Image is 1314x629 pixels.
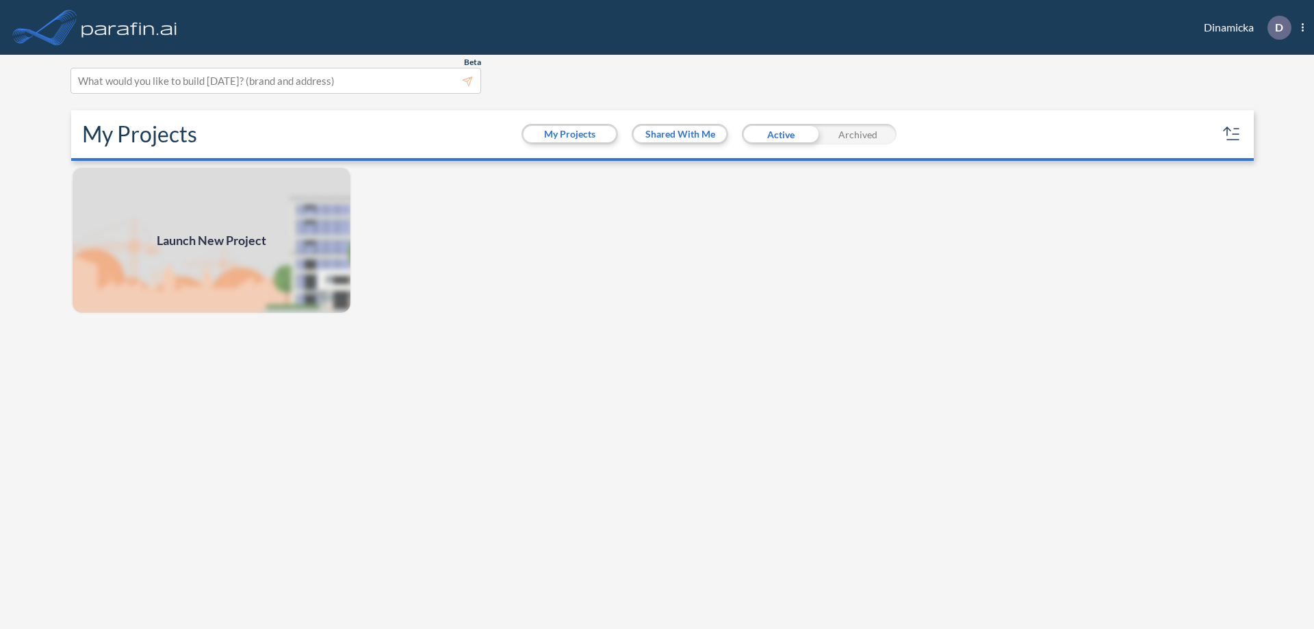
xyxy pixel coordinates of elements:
[524,126,616,142] button: My Projects
[464,57,481,68] span: Beta
[1183,16,1304,40] div: Dinamicka
[157,231,266,250] span: Launch New Project
[71,166,352,314] a: Launch New Project
[742,124,819,144] div: Active
[819,124,897,144] div: Archived
[82,121,197,147] h2: My Projects
[634,126,726,142] button: Shared With Me
[71,166,352,314] img: add
[1275,21,1283,34] p: D
[79,14,180,41] img: logo
[1221,123,1243,145] button: sort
